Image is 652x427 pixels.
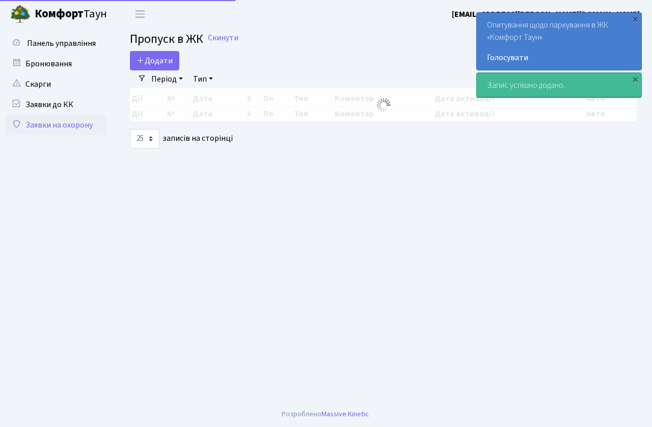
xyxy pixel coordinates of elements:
b: Комфорт [35,6,84,22]
b: [EMAIL_ADDRESS][PERSON_NAME][DOMAIN_NAME] [452,9,640,20]
span: Таун [35,6,107,23]
a: Панель управління [5,33,107,54]
a: Період [147,70,187,88]
select: записів на сторінці [130,129,159,148]
img: Обробка... [375,97,392,113]
div: Опитування щодо паркування в ЖК «Комфорт Таун» [477,13,641,70]
span: Додати [137,55,173,66]
a: Тип [189,70,217,88]
a: Скинути [208,33,238,43]
div: Запис успішно додано. [477,73,641,97]
a: Заявки до КК [5,94,107,115]
div: Розроблено . [282,409,370,420]
span: Панель управління [27,38,96,49]
a: Заявки на охорону [5,115,107,135]
a: Бронювання [5,54,107,74]
div: × [630,14,640,24]
label: записів на сторінці [130,129,233,148]
a: Голосувати [487,52,631,64]
a: [EMAIL_ADDRESS][PERSON_NAME][DOMAIN_NAME] [452,8,640,20]
button: Переключити навігацію [127,6,153,22]
a: Massive Kinetic [321,409,369,419]
div: × [630,74,640,84]
span: Пропуск в ЖК [130,30,203,48]
a: Додати [130,51,179,70]
a: Скарги [5,74,107,94]
img: logo.png [10,4,31,24]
